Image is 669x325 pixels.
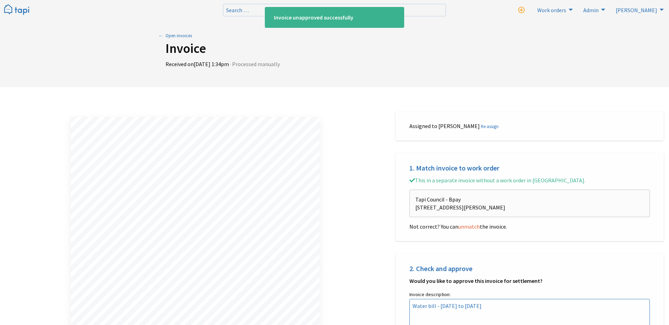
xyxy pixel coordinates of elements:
span: 18/8/2025 at 1:34pm [194,61,229,68]
a: Admin [579,4,607,15]
li: Rebekah [612,4,666,15]
div: Invoice unapproved successfully [265,7,404,28]
span: · Processed manually [230,61,280,68]
div: Assigned to [PERSON_NAME] [395,111,664,141]
i: New work order [518,7,525,14]
span: Admin [583,7,599,14]
span: Search … [226,7,249,14]
a: Open invoices [166,32,503,39]
a: unmatch [458,223,480,230]
img: Tapi logo [4,4,29,16]
h1: Invoice [166,41,503,56]
h3: 1. Match invoice to work order [409,163,650,173]
span: Work orders [537,7,566,14]
a: Work orders [533,4,575,15]
p: Tapi Council - Bpay [STREET_ADDRESS][PERSON_NAME] [415,196,644,211]
span: [PERSON_NAME] [616,7,657,14]
p: Not correct? You can the invoice. [409,223,650,230]
strong: Would you like to approve this invoice for settlement? [409,277,543,284]
a: Re-assign [481,124,499,129]
h3: 2. Check and approve [409,264,650,274]
a: [PERSON_NAME] [612,4,666,15]
p: This in a separate invoice without a work order in [GEOGRAPHIC_DATA]. [409,176,650,184]
p: Received on [166,60,503,68]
